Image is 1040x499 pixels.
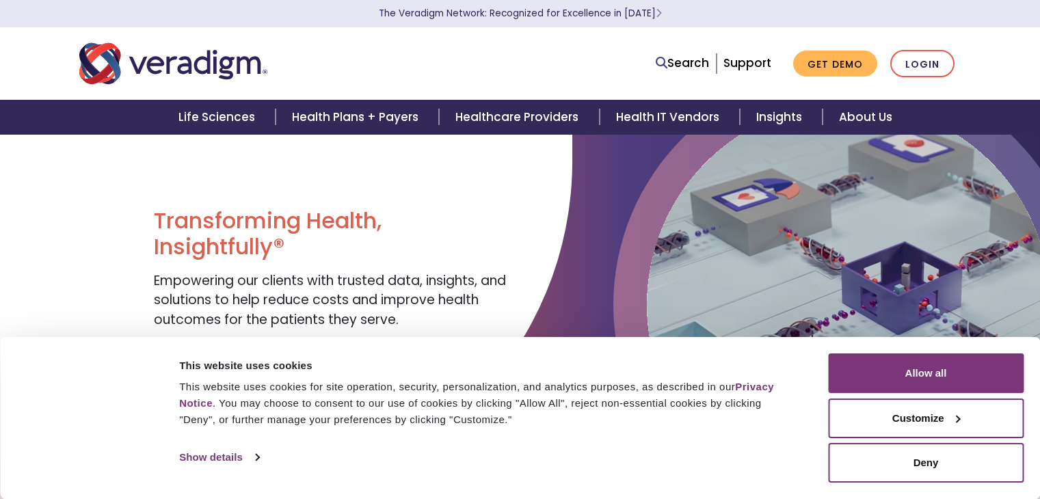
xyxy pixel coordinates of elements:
[154,208,509,260] h1: Transforming Health, Insightfully®
[828,443,1024,483] button: Deny
[379,7,662,20] a: The Veradigm Network: Recognized for Excellence in [DATE]Learn More
[179,447,258,468] a: Show details
[154,271,506,329] span: Empowering our clients with trusted data, insights, and solutions to help reduce costs and improv...
[828,353,1024,393] button: Allow all
[740,100,823,135] a: Insights
[890,50,955,78] a: Login
[179,358,797,374] div: This website uses cookies
[723,55,771,71] a: Support
[656,7,662,20] span: Learn More
[793,51,877,77] a: Get Demo
[276,100,439,135] a: Health Plans + Payers
[823,100,909,135] a: About Us
[79,41,267,86] img: Veradigm logo
[828,399,1024,438] button: Customize
[600,100,740,135] a: Health IT Vendors
[179,379,797,428] div: This website uses cookies for site operation, security, personalization, and analytics purposes, ...
[656,54,709,72] a: Search
[439,100,599,135] a: Healthcare Providers
[162,100,276,135] a: Life Sciences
